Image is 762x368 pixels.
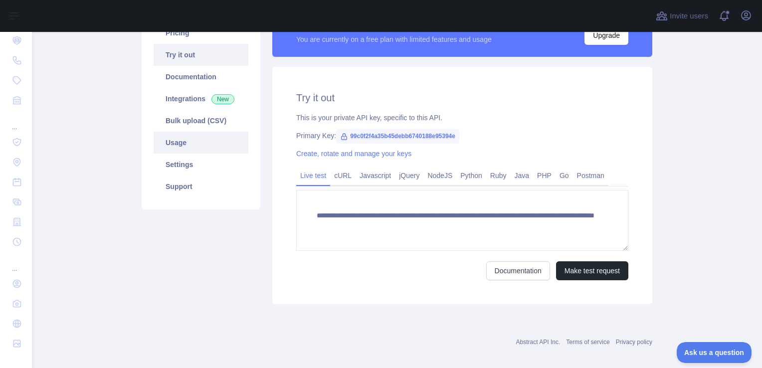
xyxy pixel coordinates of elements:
a: Live test [296,168,330,184]
a: Create, rotate and manage your keys [296,150,411,158]
a: Abstract API Inc. [516,339,561,346]
a: NodeJS [423,168,456,184]
span: New [211,94,234,104]
span: Invite users [670,10,708,22]
a: Go [556,168,573,184]
span: 99c0f2f4a35b45debb6740188e95394e [336,129,459,144]
a: Settings [154,154,248,176]
div: This is your private API key, specific to this API. [296,113,628,123]
a: Support [154,176,248,197]
a: Python [456,168,486,184]
a: Pricing [154,22,248,44]
a: Postman [573,168,608,184]
a: Terms of service [566,339,609,346]
a: Javascript [356,168,395,184]
a: Documentation [154,66,248,88]
div: Primary Key: [296,131,628,141]
button: Upgrade [584,26,628,45]
a: Java [511,168,534,184]
a: Bulk upload (CSV) [154,110,248,132]
h2: Try it out [296,91,628,105]
div: ... [8,111,24,131]
div: ... [8,253,24,273]
iframe: Toggle Customer Support [677,342,752,363]
button: Make test request [556,261,628,280]
a: Integrations New [154,88,248,110]
div: You are currently on a free plan with limited features and usage [296,34,492,44]
a: PHP [533,168,556,184]
button: Invite users [654,8,710,24]
a: Try it out [154,44,248,66]
a: Ruby [486,168,511,184]
a: Documentation [486,261,550,280]
a: cURL [330,168,356,184]
a: jQuery [395,168,423,184]
a: Privacy policy [616,339,652,346]
a: Usage [154,132,248,154]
